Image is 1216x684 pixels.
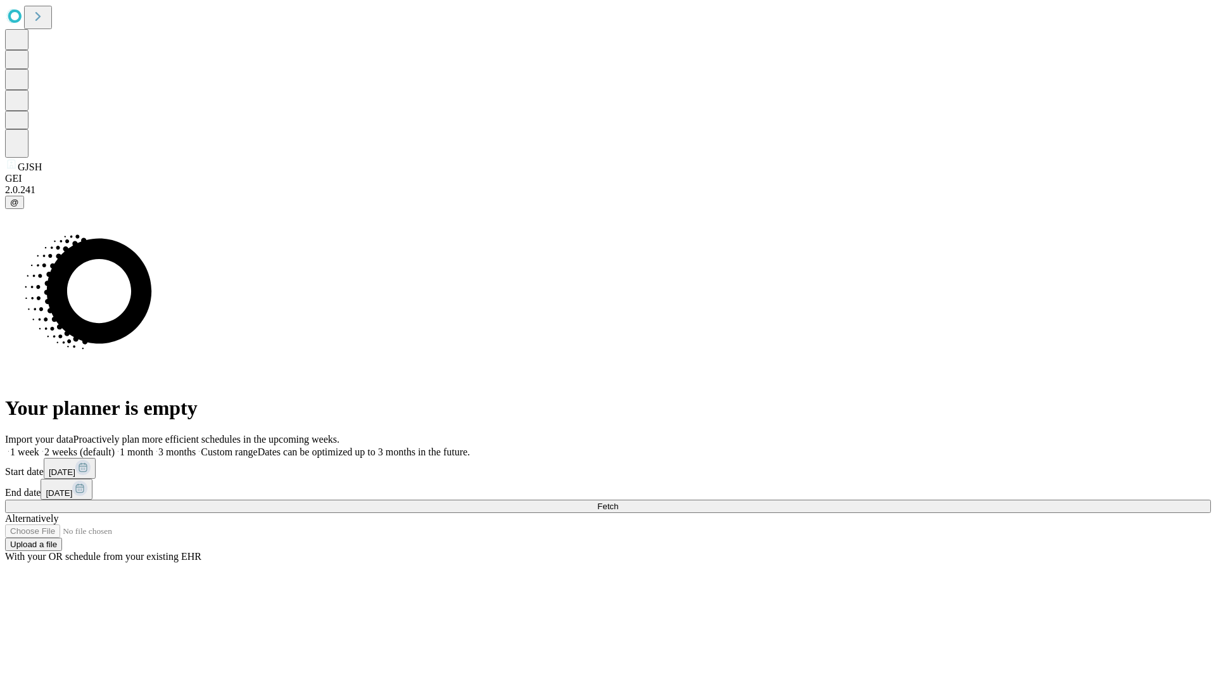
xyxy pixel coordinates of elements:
button: @ [5,196,24,209]
span: 3 months [158,446,196,457]
button: Upload a file [5,538,62,551]
div: GEI [5,173,1211,184]
span: Import your data [5,434,73,445]
span: [DATE] [46,488,72,498]
h1: Your planner is empty [5,396,1211,420]
span: With your OR schedule from your existing EHR [5,551,201,562]
button: [DATE] [44,458,96,479]
span: 1 month [120,446,153,457]
span: @ [10,198,19,207]
span: Fetch [597,502,618,511]
span: 1 week [10,446,39,457]
span: Proactively plan more efficient schedules in the upcoming weeks. [73,434,339,445]
span: Alternatively [5,513,58,524]
span: [DATE] [49,467,75,477]
button: [DATE] [41,479,92,500]
span: GJSH [18,161,42,172]
span: 2 weeks (default) [44,446,115,457]
button: Fetch [5,500,1211,513]
div: Start date [5,458,1211,479]
span: Dates can be optimized up to 3 months in the future. [258,446,470,457]
span: Custom range [201,446,257,457]
div: End date [5,479,1211,500]
div: 2.0.241 [5,184,1211,196]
